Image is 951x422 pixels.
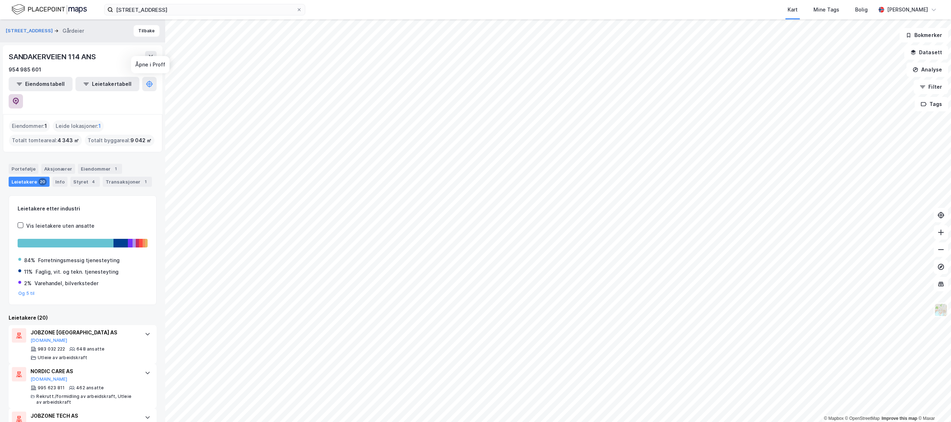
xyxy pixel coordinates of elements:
a: OpenStreetMap [845,416,880,421]
div: Mine Tags [813,5,839,14]
span: 1 [45,122,47,130]
div: 462 ansatte [76,385,104,391]
button: [STREET_ADDRESS] [6,27,54,34]
div: Transaksjoner [103,177,152,187]
a: Mapbox [824,416,844,421]
button: Filter [914,80,948,94]
div: Faglig, vit. og tekn. tjenesteyting [36,268,119,276]
div: 995 623 811 [38,385,65,391]
div: Totalt byggareal : [85,135,154,146]
button: Og 5 til [18,291,35,296]
div: 1 [142,178,149,185]
div: 11% [24,268,33,276]
input: Søk på adresse, matrikkel, gårdeiere, leietakere eller personer [113,4,296,15]
div: Leietakere (20) [9,314,157,322]
div: Vis leietakere uten ansatte [26,222,94,230]
div: 648 ansatte [76,346,105,352]
div: Totalt tomteareal : [9,135,82,146]
div: 4 [90,178,97,185]
img: Z [934,303,948,317]
span: 4 343 ㎡ [57,136,79,145]
div: Info [52,177,68,187]
div: 983 032 222 [38,346,65,352]
div: 954 985 601 [9,65,41,74]
button: Leietakertabell [75,77,139,91]
div: JOBZONE TECH AS [31,412,138,420]
div: Varehandel, bilverksteder [34,279,98,288]
button: Eiendomstabell [9,77,73,91]
div: Leietakere etter industri [18,204,148,213]
div: JOBZONE [GEOGRAPHIC_DATA] AS [31,328,138,337]
div: Utleie av arbeidskraft [38,355,87,361]
div: Kart [788,5,798,14]
div: [PERSON_NAME] [887,5,928,14]
div: 20 [38,178,47,185]
button: [DOMAIN_NAME] [31,338,68,343]
div: 1 [112,165,119,172]
div: Aksjonærer [41,164,75,174]
div: Gårdeier [62,27,84,35]
button: Analyse [906,62,948,77]
div: Eiendommer : [9,120,50,132]
div: Leide lokasjoner : [53,120,104,132]
div: Portefølje [9,164,38,174]
img: logo.f888ab2527a4732fd821a326f86c7f29.svg [11,3,87,16]
span: 1 [98,122,101,130]
button: [DOMAIN_NAME] [31,376,68,382]
div: Styret [70,177,100,187]
button: Tilbake [134,25,159,37]
a: Improve this map [882,416,917,421]
div: 2% [24,279,32,288]
button: Tags [915,97,948,111]
div: Bolig [855,5,868,14]
span: 9 042 ㎡ [130,136,152,145]
div: Eiendommer [78,164,122,174]
button: Datasett [904,45,948,60]
div: 84% [24,256,35,265]
div: Rekrutt./formidling av arbeidskraft, Utleie av arbeidskraft [36,394,138,405]
button: Bokmerker [900,28,948,42]
iframe: Chat Widget [915,388,951,422]
div: SANDAKERVEIEN 114 ANS [9,51,97,62]
div: NORDIC CARE AS [31,367,138,376]
div: Forretningsmessig tjenesteyting [38,256,120,265]
div: Leietakere [9,177,50,187]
